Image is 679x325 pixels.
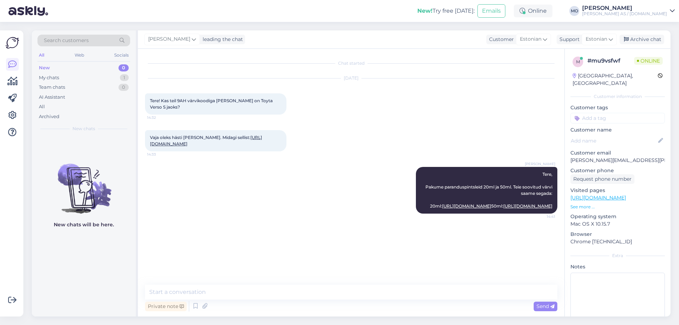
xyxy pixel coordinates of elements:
div: leading the chat [200,36,243,43]
p: Mac OS X 10.15.7 [570,220,665,228]
div: Customer information [570,93,665,100]
div: My chats [39,74,59,81]
img: No chats [32,151,136,215]
div: 1 [120,74,129,81]
div: MO [569,6,579,16]
div: Archived [39,113,59,120]
span: 14:33 [147,152,174,157]
p: Chrome [TECHNICAL_ID] [570,238,665,245]
div: Archive chat [620,35,664,44]
div: 0 [118,64,129,71]
div: Web [73,51,86,60]
div: Support [557,36,580,43]
div: [PERSON_NAME] AS / [DOMAIN_NAME] [582,11,667,17]
span: [PERSON_NAME] [525,161,555,167]
p: Customer email [570,149,665,157]
div: Socials [113,51,130,60]
p: Browser [570,231,665,238]
div: [DATE] [145,75,557,81]
div: [PERSON_NAME] [582,5,667,11]
div: Online [514,5,552,17]
p: [PERSON_NAME][EMAIL_ADDRESS][PERSON_NAME][DOMAIN_NAME] [570,157,665,164]
p: See more ... [570,204,665,210]
span: 14:32 [147,115,174,120]
span: Estonian [586,35,607,43]
span: Estonian [520,35,541,43]
div: Team chats [39,84,65,91]
div: Try free [DATE]: [417,7,475,15]
p: Visited pages [570,187,665,194]
p: Notes [570,263,665,271]
p: Operating system [570,213,665,220]
span: Online [634,57,663,65]
b: New! [417,7,433,14]
div: # mu9vsfwf [587,57,634,65]
a: [PERSON_NAME][PERSON_NAME] AS / [DOMAIN_NAME] [582,5,675,17]
span: Send [536,303,555,309]
a: [URL][DOMAIN_NAME] [570,195,626,201]
p: New chats will be here. [54,221,114,228]
span: Search customers [44,37,89,44]
span: Tere! Kas teil 9AH värvikoodiga [PERSON_NAME] on Toyta Verso S jaoks? [150,98,274,110]
div: AI Assistant [39,94,65,101]
input: Add name [571,137,657,145]
div: New [39,64,50,71]
span: Vaja oleks hästi [PERSON_NAME]. Midagi sellist: [150,135,262,146]
span: [PERSON_NAME] [148,35,190,43]
input: Add a tag [570,113,665,123]
span: New chats [72,126,95,132]
span: 14:41 [529,214,555,219]
div: All [37,51,46,60]
div: 0 [118,84,129,91]
div: All [39,103,45,110]
div: Customer [486,36,514,43]
p: Customer tags [570,104,665,111]
p: Customer phone [570,167,665,174]
div: Request phone number [570,174,634,184]
img: Askly Logo [6,36,19,50]
p: Customer name [570,126,665,134]
a: [URL][DOMAIN_NAME] [442,203,491,209]
div: [GEOGRAPHIC_DATA], [GEOGRAPHIC_DATA] [573,72,658,87]
div: Chat started [145,60,557,66]
button: Emails [477,4,505,18]
div: Private note [145,302,187,311]
a: [URL][DOMAIN_NAME] [503,203,552,209]
span: m [576,59,580,64]
div: Extra [570,253,665,259]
